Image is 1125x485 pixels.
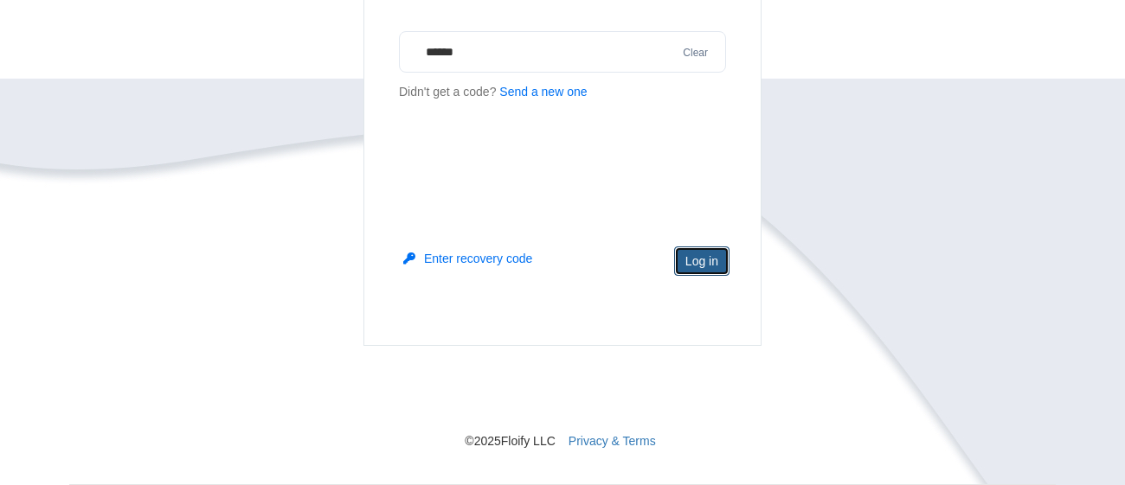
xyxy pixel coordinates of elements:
nav: © 2025 Floify LLC [69,346,1056,450]
button: Send a new one [499,83,587,101]
button: Log in [674,246,730,276]
button: Clear [678,45,713,61]
p: Didn't get a code? [399,83,726,101]
button: Enter recovery code [403,250,532,267]
a: Privacy & Terms [569,434,656,448]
